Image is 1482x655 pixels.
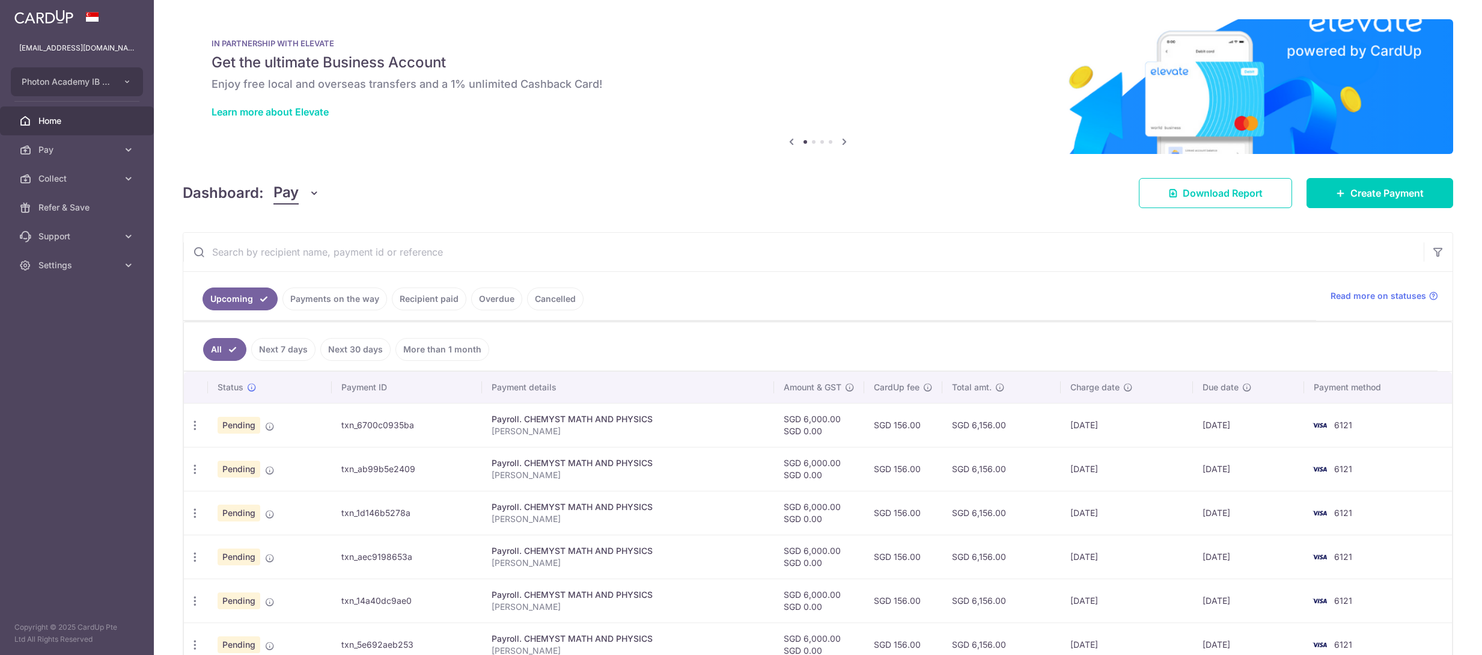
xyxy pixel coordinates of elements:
[218,417,260,434] span: Pending
[1307,178,1453,208] a: Create Payment
[332,579,483,623] td: txn_14a40dc9ae0
[212,38,1424,48] p: IN PARTNERSHIP WITH ELEVATE
[332,447,483,491] td: txn_ab99b5e2409
[492,589,764,601] div: Payroll. CHEMYST MATH AND PHYSICS
[1304,372,1452,403] th: Payment method
[14,10,73,24] img: CardUp
[1334,595,1352,606] span: 6121
[1308,594,1332,608] img: Bank Card
[273,182,299,204] span: Pay
[1331,290,1426,302] span: Read more on statuses
[1334,639,1352,650] span: 6121
[864,403,942,447] td: SGD 156.00
[471,288,522,310] a: Overdue
[864,535,942,579] td: SGD 156.00
[492,513,764,525] p: [PERSON_NAME]
[1308,462,1332,476] img: Bank Card
[395,338,489,361] a: More than 1 month
[1350,186,1424,200] span: Create Payment
[1308,638,1332,652] img: Bank Card
[774,403,864,447] td: SGD 6,000.00 SGD 0.00
[1193,491,1304,535] td: [DATE]
[492,425,764,437] p: [PERSON_NAME]
[942,491,1061,535] td: SGD 6,156.00
[864,579,942,623] td: SGD 156.00
[1061,447,1193,491] td: [DATE]
[1334,552,1352,562] span: 6121
[38,115,118,127] span: Home
[942,403,1061,447] td: SGD 6,156.00
[203,338,246,361] a: All
[1061,491,1193,535] td: [DATE]
[183,233,1424,271] input: Search by recipient name, payment id or reference
[492,633,764,645] div: Payroll. CHEMYST MATH AND PHYSICS
[492,545,764,557] div: Payroll. CHEMYST MATH AND PHYSICS
[774,535,864,579] td: SGD 6,000.00 SGD 0.00
[1139,178,1292,208] a: Download Report
[38,201,118,214] span: Refer & Save
[1061,535,1193,579] td: [DATE]
[1404,619,1470,649] iframe: Opens a widget where you can find more information
[320,338,391,361] a: Next 30 days
[1061,403,1193,447] td: [DATE]
[332,491,483,535] td: txn_1d146b5278a
[332,403,483,447] td: txn_6700c0935ba
[874,381,919,393] span: CardUp fee
[392,288,466,310] a: Recipient paid
[203,288,278,310] a: Upcoming
[212,53,1424,72] h5: Get the ultimate Business Account
[527,288,584,310] a: Cancelled
[1193,447,1304,491] td: [DATE]
[952,381,992,393] span: Total amt.
[1334,508,1352,518] span: 6121
[492,469,764,481] p: [PERSON_NAME]
[218,381,243,393] span: Status
[1308,418,1332,432] img: Bank Card
[38,144,118,156] span: Pay
[942,447,1061,491] td: SGD 6,156.00
[183,182,264,204] h4: Dashboard:
[38,259,118,271] span: Settings
[864,447,942,491] td: SGD 156.00
[492,601,764,613] p: [PERSON_NAME]
[332,535,483,579] td: txn_aec9198653a
[774,491,864,535] td: SGD 6,000.00 SGD 0.00
[11,67,143,96] button: Photon Academy IB Tuition
[774,579,864,623] td: SGD 6,000.00 SGD 0.00
[282,288,387,310] a: Payments on the way
[1193,579,1304,623] td: [DATE]
[1334,464,1352,474] span: 6121
[218,461,260,478] span: Pending
[1331,290,1438,302] a: Read more on statuses
[1183,186,1263,200] span: Download Report
[19,42,135,54] p: [EMAIL_ADDRESS][DOMAIN_NAME]
[1193,403,1304,447] td: [DATE]
[492,457,764,469] div: Payroll. CHEMYST MATH AND PHYSICS
[1070,381,1120,393] span: Charge date
[1193,535,1304,579] td: [DATE]
[784,381,841,393] span: Amount & GST
[492,501,764,513] div: Payroll. CHEMYST MATH AND PHYSICS
[1061,579,1193,623] td: [DATE]
[273,182,320,204] button: Pay
[332,372,483,403] th: Payment ID
[218,636,260,653] span: Pending
[212,77,1424,91] h6: Enjoy free local and overseas transfers and a 1% unlimited Cashback Card!
[492,557,764,569] p: [PERSON_NAME]
[1334,420,1352,430] span: 6121
[38,173,118,185] span: Collect
[1308,506,1332,520] img: Bank Card
[38,230,118,242] span: Support
[251,338,316,361] a: Next 7 days
[1203,381,1239,393] span: Due date
[212,106,329,118] a: Learn more about Elevate
[864,491,942,535] td: SGD 156.00
[183,19,1453,154] img: Renovation banner
[774,447,864,491] td: SGD 6,000.00 SGD 0.00
[218,505,260,521] span: Pending
[218,549,260,565] span: Pending
[22,76,111,88] span: Photon Academy IB Tuition
[942,535,1061,579] td: SGD 6,156.00
[482,372,774,403] th: Payment details
[492,413,764,425] div: Payroll. CHEMYST MATH AND PHYSICS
